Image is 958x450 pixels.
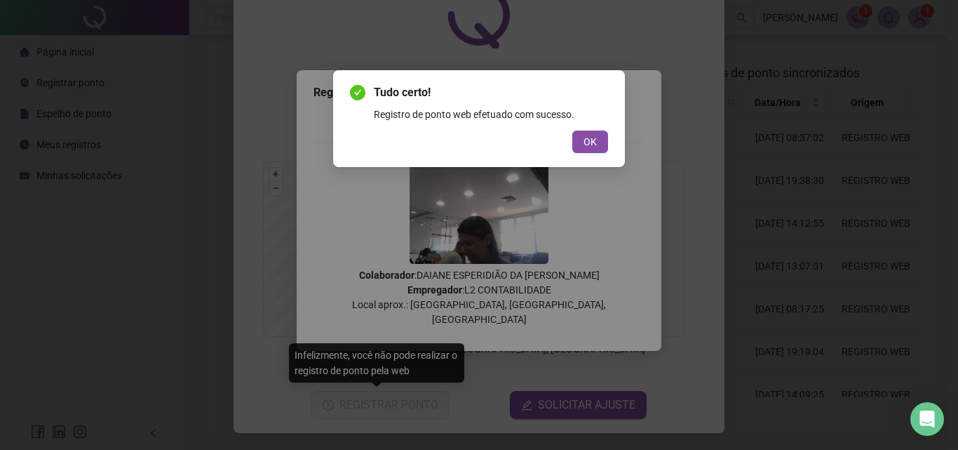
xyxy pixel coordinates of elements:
[910,402,944,436] div: Open Intercom Messenger
[374,84,608,101] span: Tudo certo!
[374,107,608,122] div: Registro de ponto web efetuado com sucesso.
[583,134,597,150] span: OK
[572,131,608,153] button: OK
[350,85,365,100] span: check-circle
